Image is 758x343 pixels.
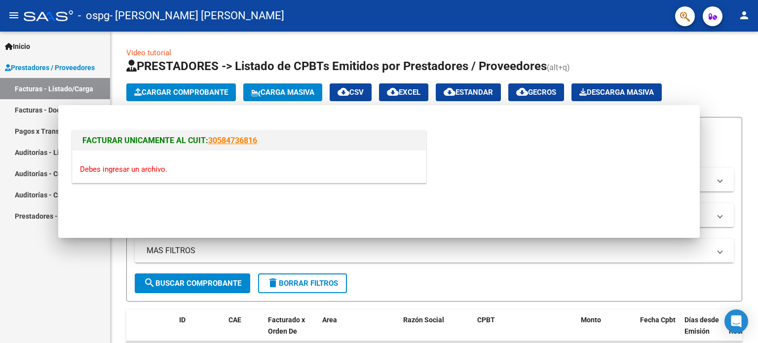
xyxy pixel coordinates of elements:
[208,136,257,145] a: 30584736816
[126,48,171,57] a: Video tutorial
[134,88,228,97] span: Cargar Comprobante
[444,88,493,97] span: Estandar
[8,9,20,21] mat-icon: menu
[5,62,95,73] span: Prestadores / Proveedores
[110,5,284,27] span: - [PERSON_NAME] [PERSON_NAME]
[516,86,528,98] mat-icon: cloud_download
[78,5,110,27] span: - ospg
[267,277,279,289] mat-icon: delete
[82,136,208,145] span: FACTURAR UNICAMENTE AL CUIT:
[738,9,750,21] mat-icon: person
[724,309,748,333] div: Open Intercom Messenger
[338,86,349,98] mat-icon: cloud_download
[387,88,420,97] span: EXCEL
[581,316,601,324] span: Monto
[477,316,495,324] span: CPBT
[684,316,719,335] span: Días desde Emisión
[179,316,186,324] span: ID
[640,316,676,324] span: Fecha Cpbt
[144,279,241,288] span: Buscar Comprobante
[267,279,338,288] span: Borrar Filtros
[5,41,30,52] span: Inicio
[338,88,364,97] span: CSV
[729,316,757,335] span: Fecha Recibido
[251,88,314,97] span: Carga Masiva
[571,83,662,101] app-download-masive: Descarga masiva de comprobantes (adjuntos)
[80,164,418,175] p: Debes ingresar un archivo.
[147,245,710,256] mat-panel-title: MAS FILTROS
[126,59,547,73] span: PRESTADORES -> Listado de CPBTs Emitidos por Prestadores / Proveedores
[516,88,556,97] span: Gecros
[444,86,455,98] mat-icon: cloud_download
[387,86,399,98] mat-icon: cloud_download
[579,88,654,97] span: Descarga Masiva
[322,316,337,324] span: Area
[547,63,570,72] span: (alt+q)
[228,316,241,324] span: CAE
[144,277,155,289] mat-icon: search
[268,316,305,335] span: Facturado x Orden De
[403,316,444,324] span: Razón Social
